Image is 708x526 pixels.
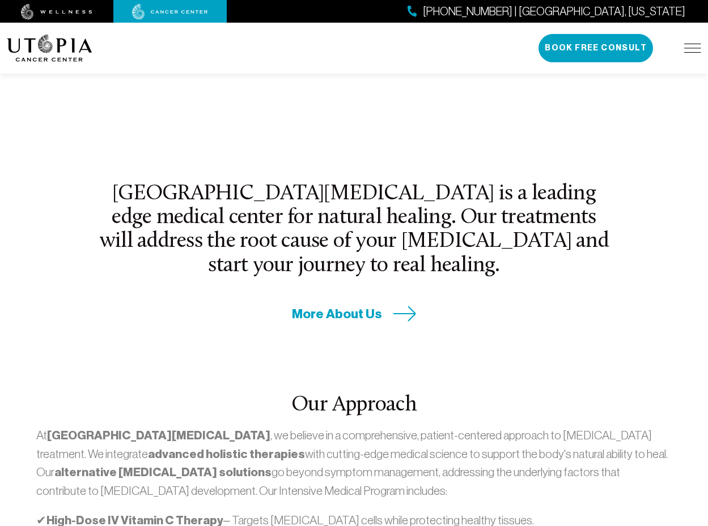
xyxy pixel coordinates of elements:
[36,426,672,499] p: At , we believe in a comprehensive, patient-centered approach to [MEDICAL_DATA] treatment. We int...
[684,44,701,53] img: icon-hamburger
[148,447,305,461] strong: advanced holistic therapies
[132,4,208,20] img: cancer center
[47,428,270,443] strong: [GEOGRAPHIC_DATA][MEDICAL_DATA]
[292,305,382,323] span: More About Us
[36,394,672,417] h2: Our Approach
[7,35,92,62] img: logo
[423,3,685,20] span: [PHONE_NUMBER] | [GEOGRAPHIC_DATA], [US_STATE]
[54,465,272,480] strong: alternative [MEDICAL_DATA] solutions
[21,4,92,20] img: wellness
[292,305,417,323] a: More About Us
[95,182,613,278] h2: [GEOGRAPHIC_DATA][MEDICAL_DATA] is a leading edge medical center for natural healing. Our treatme...
[408,3,685,20] a: [PHONE_NUMBER] | [GEOGRAPHIC_DATA], [US_STATE]
[539,34,653,62] button: Book Free Consult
